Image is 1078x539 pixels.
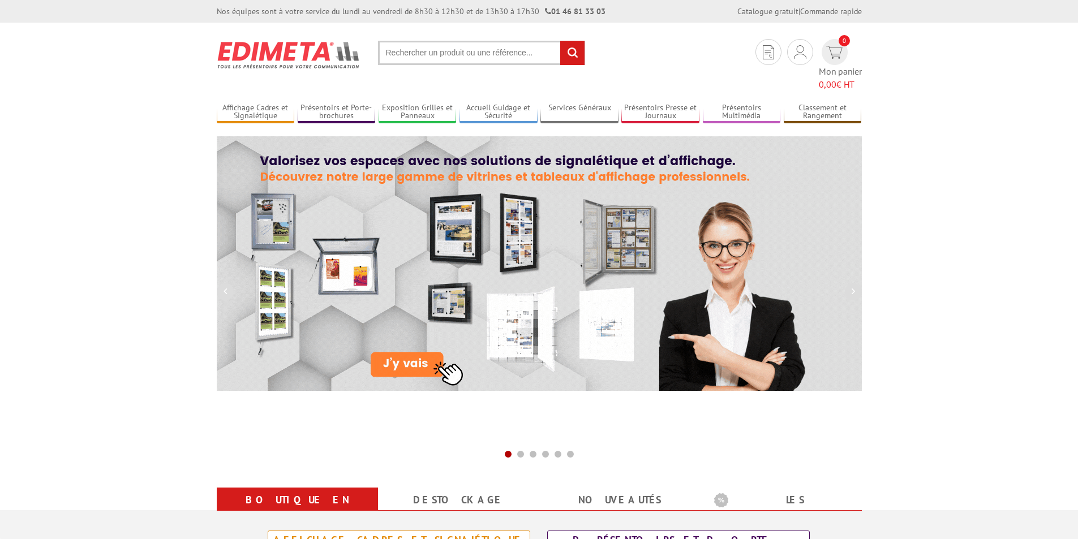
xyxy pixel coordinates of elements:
a: Présentoirs Multimédia [703,103,781,122]
a: Présentoirs et Porte-brochures [298,103,376,122]
a: Commande rapide [800,6,862,16]
img: devis rapide [826,46,843,59]
span: € HT [819,78,862,91]
a: Catalogue gratuit [737,6,798,16]
a: nouveautés [553,490,687,510]
span: 0 [839,35,850,46]
a: devis rapide 0 Mon panier 0,00€ HT [819,39,862,91]
strong: 01 46 81 33 03 [545,6,605,16]
a: Les promotions [714,490,848,531]
a: Destockage [392,490,526,510]
b: Les promotions [714,490,856,512]
a: Classement et Rangement [784,103,862,122]
a: Services Généraux [540,103,619,122]
input: Rechercher un produit ou une référence... [378,41,585,65]
a: Boutique en ligne [230,490,364,531]
img: Présentoir, panneau, stand - Edimeta - PLV, affichage, mobilier bureau, entreprise [217,34,361,76]
a: Accueil Guidage et Sécurité [459,103,538,122]
div: Nos équipes sont à votre service du lundi au vendredi de 8h30 à 12h30 et de 13h30 à 17h30 [217,6,605,17]
a: Affichage Cadres et Signalétique [217,103,295,122]
img: devis rapide [763,45,774,59]
span: Mon panier [819,65,862,91]
a: Exposition Grilles et Panneaux [379,103,457,122]
img: devis rapide [794,45,806,59]
input: rechercher [560,41,585,65]
span: 0,00 [819,79,836,90]
div: | [737,6,862,17]
a: Présentoirs Presse et Journaux [621,103,699,122]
